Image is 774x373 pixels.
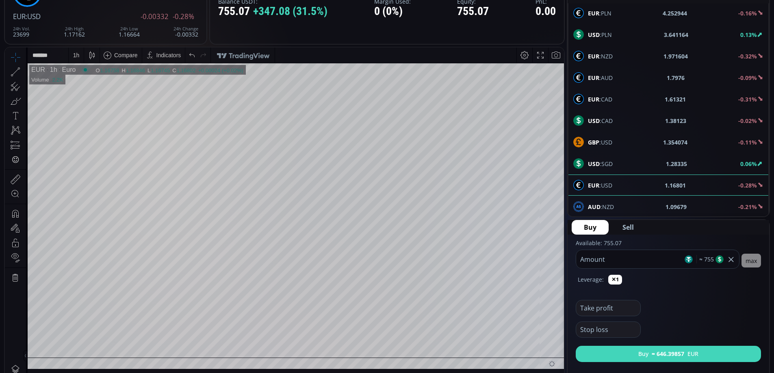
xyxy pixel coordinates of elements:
b: 0.06% [740,160,757,168]
b: EUR [588,95,599,103]
span: EUR [13,12,26,21]
span: :CAD [588,95,612,103]
div: 1.16758 [95,20,115,26]
b: EUR [588,74,599,82]
div: 1.17162 [64,26,85,37]
div: 1d [92,326,98,333]
b: USD [588,31,600,39]
button: 14:19:53 (UTC) [464,322,508,337]
span: :SGD [588,160,613,168]
b: 1.09679 [666,203,687,211]
button: ✕1 [608,275,622,285]
div: 1y [41,326,47,333]
div: 1.16745 [146,20,165,26]
span: -0.00332 [141,13,169,20]
b: 1.971604 [663,52,688,60]
div: H [117,20,121,26]
b: USD [588,117,600,125]
div: 1.16846 [121,20,140,26]
span: ≈ 755 [696,255,714,263]
b: 1.61321 [665,95,686,103]
span: :USD [26,12,41,21]
b: 4.252944 [663,9,687,17]
span: :PLN [588,30,612,39]
b: USD [588,160,600,168]
b: AUD [588,203,601,211]
div: 1h [40,19,52,26]
b: 1.354074 [663,138,687,147]
label: Available: 755.07 [576,239,622,247]
b: -0.32% [738,52,757,60]
b: 3.641164 [664,30,688,39]
b: -0.09% [738,74,757,82]
div: 24h High [64,26,85,31]
div: +0.00024 (+0.02%) [193,20,238,26]
div: 5d [80,326,87,333]
div: -0.00332 [173,26,198,37]
div: C [167,20,171,26]
div: 755.07 [218,5,327,18]
div: 24h Vol. [13,26,30,31]
div: Euro [52,19,71,26]
span: :NZD [588,52,613,60]
span: +347.08 (31.5%) [253,5,327,18]
div: Toggle Log Scale [527,322,541,337]
div: auto [544,326,555,333]
div: L [143,20,146,26]
button: Buy≈ 646.39857EUR [576,346,761,362]
span: :USD [588,138,612,147]
div: EUR [26,19,40,26]
div: Market open [77,19,84,26]
b: 1.38123 [665,116,686,125]
div: 755.07 [457,5,489,18]
b: 0.13% [740,31,757,39]
b: 1.28335 [666,160,687,168]
span: Buy [584,222,596,232]
b: GBP [588,138,599,146]
div:  [7,108,14,116]
div: log [530,326,538,333]
div: Toggle Auto Scale [541,322,557,337]
div: Toggle Percentage [516,322,527,337]
div: 2.2K [47,29,58,35]
b: -0.16% [738,9,757,17]
span: Sell [622,222,634,232]
span: :AUD [588,73,613,82]
div: 0 (0%) [374,5,411,18]
b: 1.7976 [667,73,685,82]
div: Hide Drawings Toolbar [19,303,22,314]
div: Volume [26,29,44,35]
b: -0.31% [738,95,757,103]
button: Sell [610,220,646,235]
div: O [91,20,95,26]
b: EUR [588,9,599,17]
button: Buy [572,220,609,235]
div: 0.00 [536,5,556,18]
div: 3m [53,326,61,333]
div: Indicators [152,4,176,11]
label: Leverage: [578,275,604,284]
span: :CAD [588,116,613,125]
b: -0.11% [738,138,757,146]
span: -0.28% [173,13,194,20]
div: 1.16802 [172,20,191,26]
div: 23699 [13,26,30,37]
div: 1.16664 [119,26,140,37]
div: Go to [109,322,122,337]
b: ≈ 646.39857 [652,349,684,358]
b: -0.02% [738,117,757,125]
span: 14:19:53 (UTC) [466,326,505,333]
div: 24h Change [173,26,198,31]
div: Compare [109,4,133,11]
div: 5y [29,326,35,333]
div: 24h Low [119,26,140,31]
b: -0.21% [738,203,757,211]
span: :NZD [588,203,614,211]
div: 1m [66,326,74,333]
b: EUR [588,52,599,60]
span: :PLN [588,9,611,17]
div: 1 h [68,4,75,11]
